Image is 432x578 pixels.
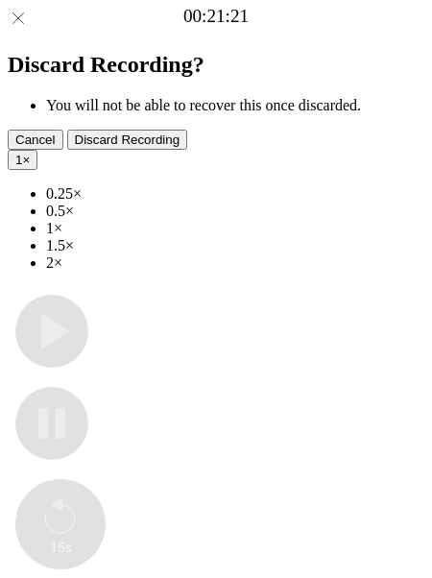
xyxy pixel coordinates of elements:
span: 1 [15,153,22,167]
li: 1× [46,220,424,237]
h2: Discard Recording? [8,52,424,78]
button: Discard Recording [67,130,188,150]
button: Cancel [8,130,63,150]
li: 2× [46,254,424,272]
li: 1.5× [46,237,424,254]
button: 1× [8,150,37,170]
a: 00:21:21 [183,6,249,27]
li: 0.5× [46,203,424,220]
li: 0.25× [46,185,424,203]
li: You will not be able to recover this once discarded. [46,97,424,114]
